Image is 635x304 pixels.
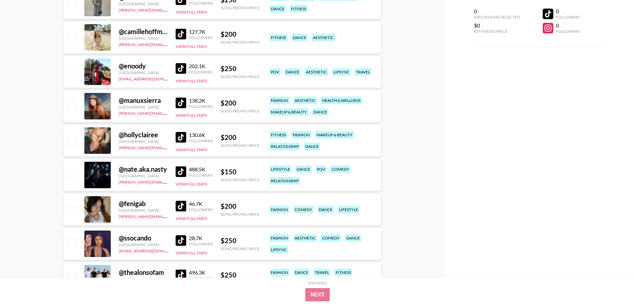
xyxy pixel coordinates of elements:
[119,109,217,116] a: [PERSON_NAME][EMAIL_ADDRESS][DOMAIN_NAME]
[270,269,289,276] div: fashion
[290,5,308,13] div: fitness
[189,104,213,109] div: Followers
[304,143,320,150] div: dance
[119,213,217,219] a: [PERSON_NAME][EMAIL_ADDRESS][DOMAIN_NAME]
[119,75,185,81] a: [EMAIL_ADDRESS][DOMAIN_NAME]
[474,8,520,15] div: 0
[270,131,287,139] div: fitness
[119,242,168,247] div: [GEOGRAPHIC_DATA]
[119,96,168,105] div: @ manuxsierra
[189,28,213,35] div: 127.7K
[176,147,207,152] button: View Full Stats
[189,138,213,143] div: Followers
[189,276,213,281] div: Followers
[221,74,260,79] div: Song Promo Price
[221,65,260,73] div: $ 250
[221,202,260,210] div: $ 200
[293,269,310,276] div: dance
[221,237,260,245] div: $ 250
[119,131,168,139] div: @ hollyclairee
[189,166,213,173] div: 488.5K
[315,131,354,139] div: makeup & beauty
[345,234,361,242] div: dance
[189,173,213,178] div: Followers
[602,271,627,296] iframe: Drift Widget Chat Controller
[270,177,300,185] div: relationship
[293,206,314,213] div: comedy
[189,97,213,104] div: 138.2K
[270,34,287,41] div: fitness
[119,105,168,109] div: [GEOGRAPHIC_DATA]
[119,208,168,213] div: [GEOGRAPHIC_DATA]
[119,27,168,36] div: @ camillehoffmann05
[189,241,213,246] div: Followers
[474,29,520,34] div: Estimated Price
[189,269,213,276] div: 496.3K
[338,206,360,213] div: lifestyle
[119,277,168,282] div: [GEOGRAPHIC_DATA]
[556,29,580,34] div: Followers
[270,165,291,173] div: lifestyle
[119,36,168,41] div: [GEOGRAPHIC_DATA]
[330,165,351,173] div: comedy
[119,62,168,70] div: @ enoody
[334,269,352,276] div: fitness
[221,40,260,45] div: Song Promo Price
[189,63,213,69] div: 202.1K
[119,1,168,6] div: [GEOGRAPHIC_DATA]
[176,216,207,221] button: View Full Stats
[176,166,186,177] img: TikTok
[291,131,311,139] div: fashion
[176,182,207,187] button: View Full Stats
[119,173,168,178] div: [GEOGRAPHIC_DATA]
[221,30,260,38] div: $ 200
[119,41,217,47] a: [PERSON_NAME][EMAIL_ADDRESS][DOMAIN_NAME]
[221,246,260,251] div: Song Promo Price
[119,268,168,277] div: @ thealonsofam
[474,15,520,20] div: Influencers Selected
[221,168,260,176] div: $ 150
[305,288,330,301] button: Next
[176,132,186,143] img: TikTok
[189,132,213,138] div: 130.6K
[189,69,213,74] div: Followers
[305,68,328,76] div: aesthetic
[221,109,260,113] div: Song Promo Price
[189,1,213,6] div: Followers
[221,212,260,217] div: Song Promo Price
[119,6,279,13] a: [PERSON_NAME][EMAIL_ADDRESS][PERSON_NAME][PERSON_NAME][DOMAIN_NAME]
[221,99,260,107] div: $ 200
[221,5,260,10] div: Song Promo Price
[270,97,289,104] div: fashion
[119,144,217,150] a: [PERSON_NAME][EMAIL_ADDRESS][DOMAIN_NAME]
[321,97,362,104] div: health & wellness
[355,68,371,76] div: travel
[316,165,326,173] div: pov
[314,269,330,276] div: travel
[291,34,308,41] div: dance
[119,247,185,253] a: [EMAIL_ADDRESS][DOMAIN_NAME]
[176,44,207,49] button: View Full Stats
[221,177,260,182] div: Song Promo Price
[176,113,207,118] button: View Full Stats
[176,270,186,280] img: TikTok
[176,235,186,246] img: TikTok
[189,35,213,40] div: Followers
[270,68,280,76] div: pov
[308,281,327,285] div: Step 1 of 2
[293,97,317,104] div: aesthetic
[221,133,260,142] div: $ 200
[270,246,288,253] div: lipsync
[284,68,301,76] div: dance
[556,15,580,20] div: Followers
[189,207,213,212] div: Followers
[270,234,289,242] div: fashion
[556,8,580,15] div: 0
[270,108,308,116] div: makeup & beauty
[119,178,217,185] a: [PERSON_NAME][EMAIL_ADDRESS][DOMAIN_NAME]
[312,34,335,41] div: aesthetic
[312,108,328,116] div: dance
[119,139,168,144] div: [GEOGRAPHIC_DATA]
[189,200,213,207] div: 46.7K
[221,271,260,279] div: $ 250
